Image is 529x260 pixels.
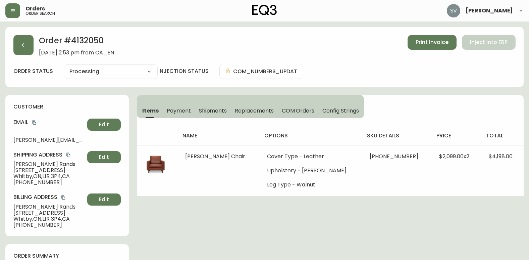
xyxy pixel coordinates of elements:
span: [STREET_ADDRESS] [13,167,85,173]
span: [PHONE_NUMBER] [13,222,85,228]
button: Print Invoice [408,35,457,50]
span: [PERSON_NAME] Rands [13,161,85,167]
span: COM Orders [282,107,315,114]
h4: options [264,132,356,139]
span: Payment [167,107,191,114]
button: copy [60,194,67,201]
span: $2,099.00 x 2 [439,153,469,160]
h5: order search [25,11,55,15]
span: Replacements [235,107,273,114]
button: Edit [87,193,121,206]
span: Config Strings [322,107,359,114]
label: order status [13,68,53,75]
span: Orders [25,6,45,11]
span: [PERSON_NAME] Rands [13,204,85,210]
h4: price [436,132,475,139]
h2: Order # 4132050 [39,35,114,50]
img: 0ef69294c49e88f033bcbeb13310b844 [447,4,460,17]
h4: total [486,132,518,139]
span: [PHONE_NUMBER] [370,153,418,160]
button: copy [65,151,72,158]
h4: injection status [158,68,209,75]
span: Whitby , ON , L1R 3P4 , CA [13,216,85,222]
span: Shipments [199,107,227,114]
img: logo [252,5,277,15]
h4: Email [13,119,85,126]
span: $4,198.00 [489,153,513,160]
img: 0adb919b-77fc-474c-90aa-c0f1f3867e88.jpg [145,154,166,175]
h4: name [182,132,254,139]
span: Edit [99,121,109,128]
span: [PERSON_NAME][EMAIL_ADDRESS][PERSON_NAME][DOMAIN_NAME] [13,137,85,143]
h4: sku details [367,132,426,139]
h4: Shipping Address [13,151,85,159]
span: [PHONE_NUMBER] [13,179,85,185]
h4: customer [13,103,121,111]
span: [STREET_ADDRESS] [13,210,85,216]
span: Items [142,107,159,114]
li: Upholstery - [PERSON_NAME] [267,168,354,174]
button: Edit [87,151,121,163]
span: [DATE] 2:53 pm from CA_EN [39,50,114,56]
h4: Billing Address [13,193,85,201]
span: [PERSON_NAME] Chair [185,153,245,160]
span: Print Invoice [416,39,448,46]
span: Edit [99,196,109,203]
button: copy [31,119,38,126]
li: Cover Type - Leather [267,154,354,160]
button: Edit [87,119,121,131]
h4: order summary [13,252,121,260]
span: Edit [99,154,109,161]
span: [PERSON_NAME] [466,8,513,13]
span: Whitby , ON , L1R 3P4 , CA [13,173,85,179]
li: Leg Type - Walnut [267,182,354,188]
